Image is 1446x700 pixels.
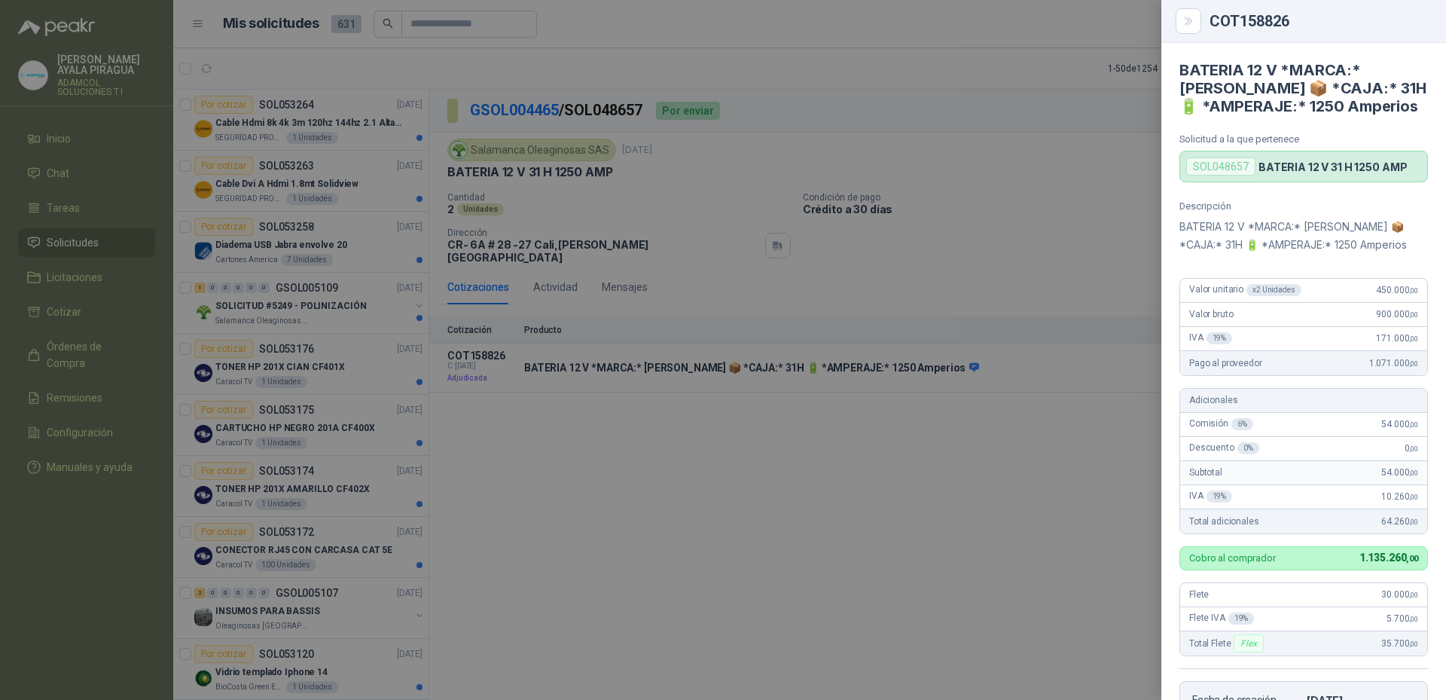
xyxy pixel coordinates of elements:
[1246,284,1301,296] div: x 2 Unidades
[1210,14,1428,29] div: COT158826
[1189,553,1276,563] p: Cobro al comprador
[1409,518,1418,526] span: ,00
[1376,333,1418,344] span: 171.000
[1179,61,1428,115] h4: BATERIA 12 V *MARCA:* [PERSON_NAME] 📦 *CAJA:* 31H 🔋 *AMPERAJE:* 1250 Amperios
[1234,634,1263,653] div: Flex
[1409,310,1418,319] span: ,00
[1409,640,1418,648] span: ,00
[1409,286,1418,295] span: ,00
[1189,589,1209,600] span: Flete
[1179,200,1428,212] p: Descripción
[1179,133,1428,145] p: Solicitud a la que pertenece
[1207,332,1233,344] div: 19 %
[1381,467,1418,478] span: 54.000
[1406,554,1418,564] span: ,00
[1376,309,1418,319] span: 900.000
[1409,493,1418,501] span: ,00
[1189,358,1262,368] span: Pago al proveedor
[1207,491,1233,503] div: 19 %
[1189,418,1253,430] span: Comisión
[1179,12,1197,30] button: Close
[1237,442,1259,454] div: 0 %
[1409,420,1418,429] span: ,00
[1189,467,1222,478] span: Subtotal
[1387,613,1418,624] span: 5.700
[1369,358,1418,368] span: 1.071.000
[1180,389,1427,413] div: Adicionales
[1228,613,1255,625] div: 19 %
[1186,157,1255,176] div: SOL048657
[1231,418,1253,430] div: 6 %
[1189,613,1254,625] span: Flete IVA
[1189,332,1232,344] span: IVA
[1359,552,1418,564] span: 1.135.260
[1180,509,1427,533] div: Total adicionales
[1381,589,1418,600] span: 30.000
[1189,284,1301,296] span: Valor unitario
[1409,445,1418,453] span: ,00
[1258,160,1407,173] p: BATERIA 12 V 31 H 1250 AMP
[1376,285,1418,295] span: 450.000
[1381,638,1418,649] span: 35.700
[1381,491,1418,502] span: 10.260
[1189,442,1259,454] span: Descuento
[1189,634,1267,653] span: Total Flete
[1409,335,1418,343] span: ,00
[1179,218,1428,254] p: BATERIA 12 V *MARCA:* [PERSON_NAME] 📦 *CAJA:* 31H 🔋 *AMPERAJE:* 1250 Amperios
[1189,309,1233,319] span: Valor bruto
[1409,591,1418,599] span: ,00
[1409,359,1418,368] span: ,00
[1381,419,1418,429] span: 54.000
[1405,443,1418,454] span: 0
[1189,491,1232,503] span: IVA
[1409,469,1418,477] span: ,00
[1381,516,1418,527] span: 64.260
[1409,615,1418,623] span: ,00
